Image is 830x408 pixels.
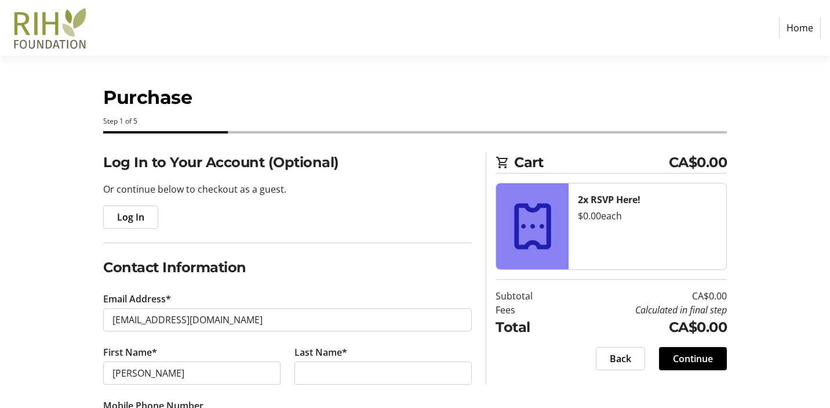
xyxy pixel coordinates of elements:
[562,303,727,317] td: Calculated in final step
[9,5,92,51] img: Royal Inland Hospital Foundation 's Logo
[496,317,562,338] td: Total
[496,303,562,317] td: Fees
[659,347,727,370] button: Continue
[610,352,631,366] span: Back
[779,17,821,39] a: Home
[596,347,645,370] button: Back
[103,257,472,278] h2: Contact Information
[673,352,713,366] span: Continue
[103,84,727,111] h1: Purchase
[103,116,727,127] div: Step 1 of 5
[294,345,347,359] label: Last Name*
[103,345,157,359] label: First Name*
[103,205,158,229] button: Log In
[117,210,144,224] span: Log In
[578,193,640,206] strong: 2x RSVP Here!
[103,182,472,196] p: Or continue below to checkout as a guest.
[103,152,472,173] h2: Log In to Your Account (Optional)
[496,289,562,303] td: Subtotal
[562,289,727,303] td: CA$0.00
[669,152,727,173] span: CA$0.00
[103,292,171,306] label: Email Address*
[514,152,669,173] span: Cart
[562,317,727,338] td: CA$0.00
[578,209,717,223] div: $0.00 each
